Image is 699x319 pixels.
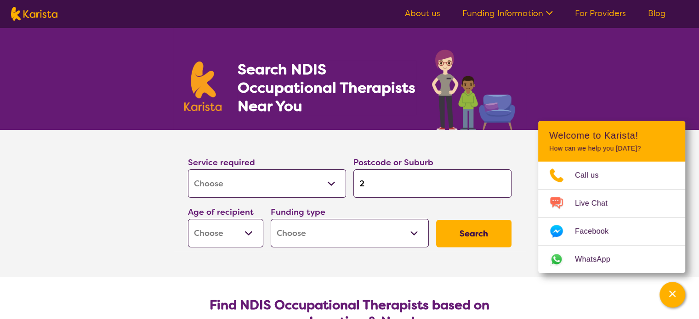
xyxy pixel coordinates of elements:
[549,130,674,141] h2: Welcome to Karista!
[549,145,674,152] p: How can we help you [DATE]?
[648,8,666,19] a: Blog
[575,168,610,182] span: Call us
[538,246,685,273] a: Web link opens in a new tab.
[538,121,685,273] div: Channel Menu
[237,60,416,115] h1: Search NDIS Occupational Therapists Near You
[659,282,685,308] button: Channel Menu
[271,207,325,218] label: Funding type
[575,252,621,266] span: WhatsApp
[353,157,433,168] label: Postcode or Suburb
[405,8,440,19] a: About us
[436,220,511,247] button: Search
[184,62,222,111] img: Karista logo
[11,7,57,21] img: Karista logo
[575,196,619,210] span: Live Chat
[188,157,255,168] label: Service required
[432,50,515,130] img: occupational-therapy
[575,8,626,19] a: For Providers
[353,169,511,198] input: Type
[575,224,619,238] span: Facebook
[188,207,254,218] label: Age of recipient
[538,162,685,273] ul: Choose channel
[462,8,553,19] a: Funding Information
